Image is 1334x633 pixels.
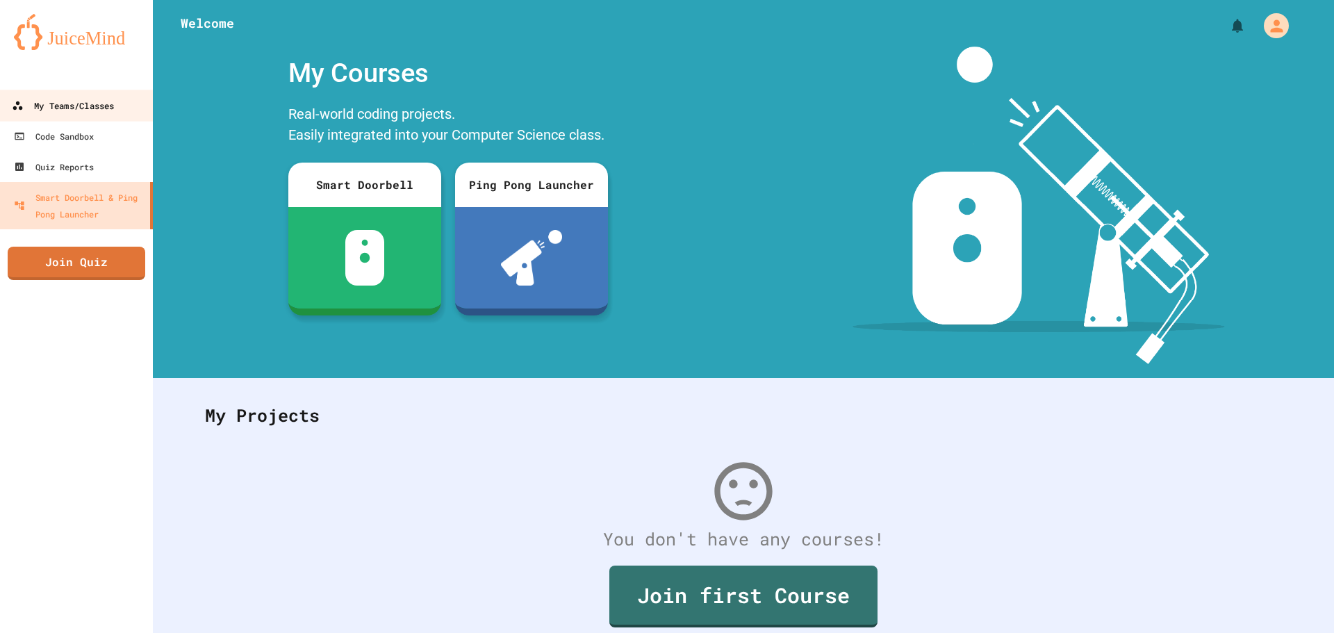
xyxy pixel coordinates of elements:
div: Real-world coding projects. Easily integrated into your Computer Science class. [281,100,615,152]
div: Smart Doorbell & Ping Pong Launcher [14,189,145,222]
a: Join Quiz [8,247,145,280]
img: logo-orange.svg [14,14,139,50]
div: Ping Pong Launcher [455,163,608,207]
img: banner-image-my-projects.png [853,47,1225,364]
div: You don't have any courses! [191,526,1296,552]
div: Smart Doorbell [288,163,441,207]
a: Join first Course [609,566,878,627]
div: My Account [1249,10,1292,42]
div: My Teams/Classes [12,97,114,115]
div: Quiz Reports [14,158,94,175]
div: My Projects [191,388,1296,443]
div: My Courses [281,47,615,100]
img: sdb-white.svg [345,230,385,286]
div: Code Sandbox [14,128,94,145]
img: ppl-with-ball.png [501,230,563,286]
div: My Notifications [1203,14,1249,38]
